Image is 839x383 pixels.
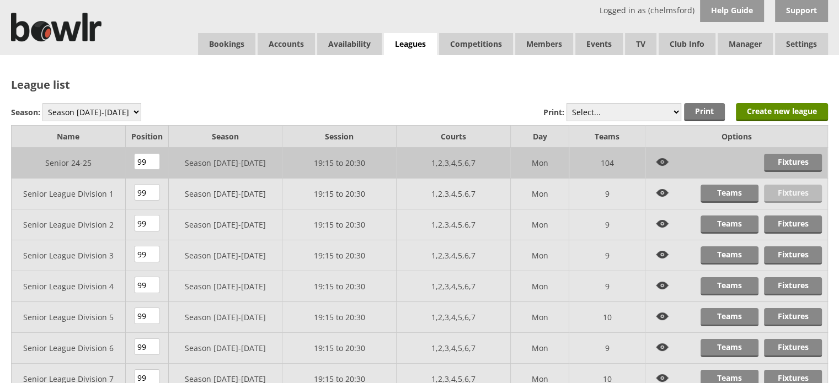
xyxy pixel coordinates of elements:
input: Print [684,103,725,121]
td: 19:15 to 20:30 [282,179,397,209]
td: Options [645,126,828,148]
td: 19:15 to 20:30 [282,271,397,302]
td: 9 [569,209,645,240]
td: Season [DATE]-[DATE] [168,179,282,209]
td: 9 [569,333,645,364]
a: Fixtures [764,277,822,295]
span: TV [625,33,656,55]
a: Competitions [439,33,513,55]
span: Settings [775,33,828,55]
a: Fixtures [764,339,822,357]
td: 1,2,3,4,5,6,7 [397,302,511,333]
td: Senior League Division 2 [12,209,126,240]
td: Mon [510,271,569,302]
img: View [651,154,674,171]
span: Manager [718,33,773,55]
td: Senior 24-25 [12,148,126,179]
a: Fixtures [764,308,822,326]
td: 19:15 to 20:30 [282,148,397,179]
td: Season [DATE]-[DATE] [168,240,282,271]
td: Season [DATE]-[DATE] [168,271,282,302]
td: 1,2,3,4,5,6,7 [397,271,511,302]
a: Events [575,33,623,55]
td: Mon [510,302,569,333]
td: 19:15 to 20:30 [282,240,397,271]
td: Mon [510,148,569,179]
td: Season [DATE]-[DATE] [168,333,282,364]
a: Bookings [198,33,255,55]
a: Teams [701,185,758,203]
td: Senior League Division 6 [12,333,126,364]
img: View [651,246,674,263]
td: Senior League Division 5 [12,302,126,333]
span: Members [515,33,573,55]
a: Leagues [384,33,437,56]
td: 9 [569,240,645,271]
td: Mon [510,333,569,364]
td: 1,2,3,4,5,6,7 [397,240,511,271]
label: Season: [11,107,40,117]
img: View [651,185,674,202]
td: 1,2,3,4,5,6,7 [397,209,511,240]
a: Fixtures [764,185,822,203]
a: Fixtures [764,246,822,265]
td: Courts [397,126,511,148]
label: Print: [543,107,564,117]
td: Mon [510,240,569,271]
img: View [651,277,674,294]
td: 19:15 to 20:30 [282,333,397,364]
a: Fixtures [764,215,822,234]
td: Season [DATE]-[DATE] [168,148,282,179]
td: 10 [569,302,645,333]
img: View [651,339,674,356]
td: 1,2,3,4,5,6,7 [397,148,511,179]
td: Senior League Division 4 [12,271,126,302]
td: 9 [569,179,645,209]
td: 9 [569,271,645,302]
a: Fixtures [764,154,822,172]
img: View [651,308,674,325]
td: Season [168,126,282,148]
td: Day [510,126,569,148]
td: Season [DATE]-[DATE] [168,302,282,333]
td: Teams [569,126,645,148]
td: 19:15 to 20:30 [282,302,397,333]
span: Accounts [258,33,315,55]
td: 1,2,3,4,5,6,7 [397,333,511,364]
td: Season [DATE]-[DATE] [168,209,282,240]
td: Position [125,126,168,148]
a: Teams [701,308,758,326]
a: Teams [701,277,758,295]
a: Teams [701,339,758,357]
td: Mon [510,179,569,209]
td: 1,2,3,4,5,6,7 [397,179,511,209]
a: Availability [317,33,382,55]
h2: League list [11,77,828,92]
td: Senior League Division 1 [12,179,126,209]
a: Teams [701,215,758,234]
td: Senior League Division 3 [12,240,126,271]
img: View [651,215,674,233]
a: Create new league [736,103,828,121]
td: 104 [569,148,645,179]
td: Session [282,126,397,148]
a: Club Info [659,33,715,55]
td: Mon [510,209,569,240]
td: Name [12,126,126,148]
a: Teams [701,246,758,265]
td: 19:15 to 20:30 [282,209,397,240]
